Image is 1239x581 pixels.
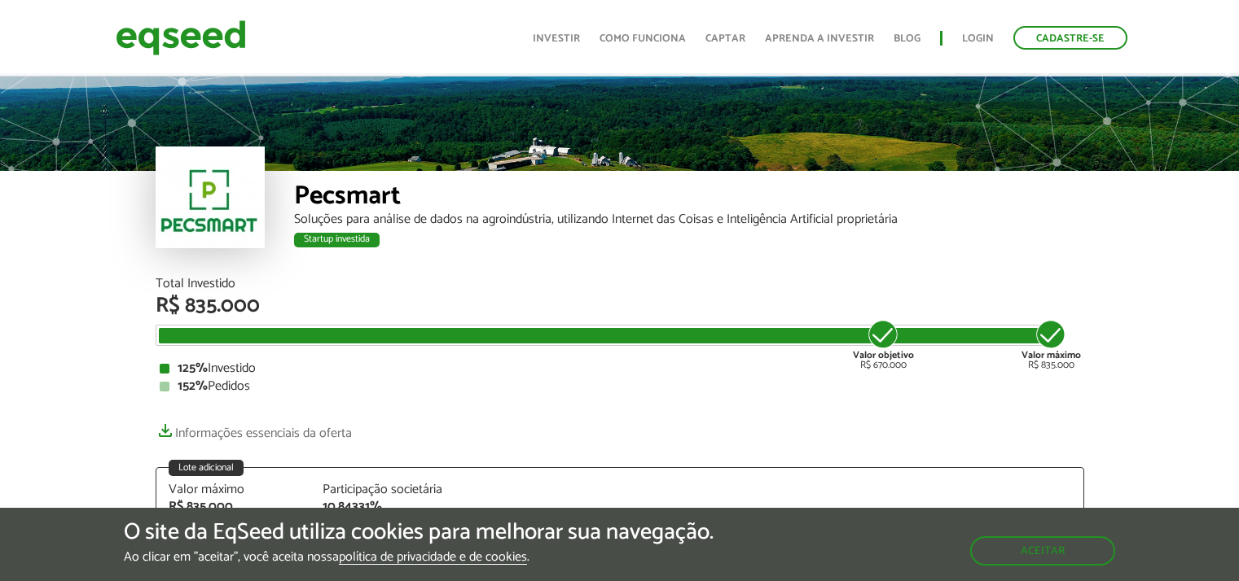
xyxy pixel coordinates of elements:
[962,33,994,44] a: Login
[160,362,1080,375] div: Investido
[160,380,1080,393] div: Pedidos
[156,295,1084,317] div: R$ 835.000
[178,357,208,379] strong: 125%
[765,33,874,44] a: Aprenda a investir
[169,460,244,476] div: Lote adicional
[156,417,352,440] a: Informações essenciais da oferta
[116,16,246,59] img: EqSeed
[294,183,1084,213] div: Pecsmart
[533,33,580,44] a: Investir
[169,483,299,496] div: Valor máximo
[894,33,920,44] a: Blog
[178,375,208,397] strong: 152%
[1022,318,1081,370] div: R$ 835.000
[853,347,914,363] strong: Valor objetivo
[124,520,714,545] h5: O site da EqSeed utiliza cookies para melhorar sua navegação.
[1022,347,1081,363] strong: Valor máximo
[124,549,714,565] p: Ao clicar em "aceitar", você aceita nossa .
[970,536,1115,566] button: Aceitar
[600,33,686,44] a: Como funciona
[294,213,1084,226] div: Soluções para análise de dados na agroindústria, utilizando Internet das Coisas e Inteligência Ar...
[853,318,914,370] div: R$ 670.000
[169,500,299,513] div: R$ 835.000
[156,277,1084,290] div: Total Investido
[339,551,527,565] a: política de privacidade e de cookies
[323,483,453,496] div: Participação societária
[705,33,745,44] a: Captar
[1013,26,1127,50] a: Cadastre-se
[294,233,380,247] div: Startup investida
[323,500,453,513] div: 10,84331%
